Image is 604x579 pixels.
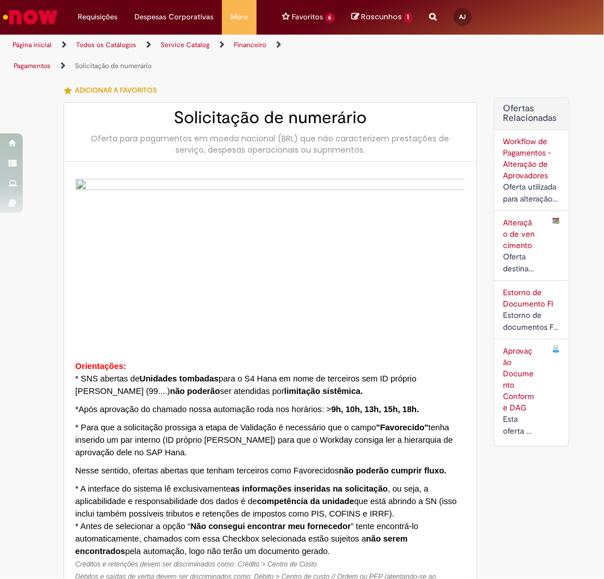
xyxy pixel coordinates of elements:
img: sys_attachment.do [75,179,465,337]
img: Alteração de vencimento [552,217,560,224]
span: Adicionar a Favoritos [75,86,157,95]
h2: Solicitação de numerário [75,108,465,127]
strong: não poderão [170,387,220,396]
span: 6 [325,13,335,23]
span: AJ [460,13,466,20]
span: Favoritos [292,11,323,23]
span: > [326,405,332,414]
span: Créditos e retenções devem ser discriminados como: Crédito > Centro de Custo [75,560,317,568]
div: Oferta destinada à alteração de data de pagamento [503,251,535,275]
img: ServiceNow [1,6,60,28]
span: Orientações: [75,362,127,371]
h2: Ofertas Relacionadas [503,104,560,124]
a: Pagamentos [14,61,51,70]
span: More [230,11,248,23]
div: Ofertas Relacionadas [494,98,569,446]
a: Página inicial [12,40,52,49]
a: Alteração de vencimento [503,217,535,250]
div: Oferta utilizada para alteração dos aprovadores cadastrados no workflow de documentos a pagar. [503,181,560,205]
a: Solicitação de numerário [75,61,152,70]
span: Requisições [78,11,118,23]
span: *Após aprovação do chamado nossa automação roda nos horários: [75,405,424,414]
img: Aprovação Documento Conforme DAG [552,345,560,353]
span: * SNS abertas de para o S4 Hana em nome de terceiros sem ID próprio [PERSON_NAME] (99....) ser at... [75,374,417,396]
ul: Trilhas de página [9,35,344,77]
span: * Antes de selecionar a opção “ ” tente encontrá-lo automaticamente, chamados com essa Checkbox s... [75,522,418,556]
strong: Não consegui encontrar meu fornecedor [191,522,351,531]
span: Nesse sentido, ofertas abertas que tenham terceiros como Favorecidos [75,466,447,475]
strong: competência da unidade [257,497,354,506]
a: Service Catalog [161,40,209,49]
span: * A interface do sistema lê exclusivamente , ou seja, a aplicabilidade e responsabilidade dos dad... [75,484,457,518]
strong: as informações inseridas na solicitação [230,484,388,493]
div: Oferta para pagamentos em moeda nacional (BRL) que não caracterizem prestações de serviço, despes... [75,133,465,156]
div: Estorno de documentos FI sem partidas compensadas [503,309,560,333]
strong: "Favorecido" [376,423,429,432]
div: Esta oferta é utilizada para o Campo solicitar a aprovação do documento que esta fora da alçada d... [503,413,535,437]
strong: não serem encontrados [75,534,408,556]
span: * Para que a solicitação prossiga a etapa de Validação é necessário que o campo tenha inserido um... [75,423,453,457]
a: Aprovação Documento Conforme DAG [503,346,534,413]
span: Rascunhos [362,11,402,22]
button: Adicionar a Favoritos [64,78,163,102]
a: Workflow de Pagamentos - Alteração de Aprovadores [503,136,551,181]
strong: não poderão cumprir fluxo. [339,466,447,475]
strong: Unidades tombadas [140,374,219,383]
a: Todos os Catálogos [76,40,136,49]
span: 9h, 10h, 13h, 15h, 18h. [332,405,420,414]
a: No momento, sua lista de rascunhos tem 1 Itens [352,11,413,22]
span: Despesas Corporativas [135,11,213,23]
span: 1 [404,12,413,23]
strong: limitação sistêmica. [284,387,363,396]
a: Financeiro [234,40,266,49]
a: Estorno de Documento FI [503,287,553,309]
